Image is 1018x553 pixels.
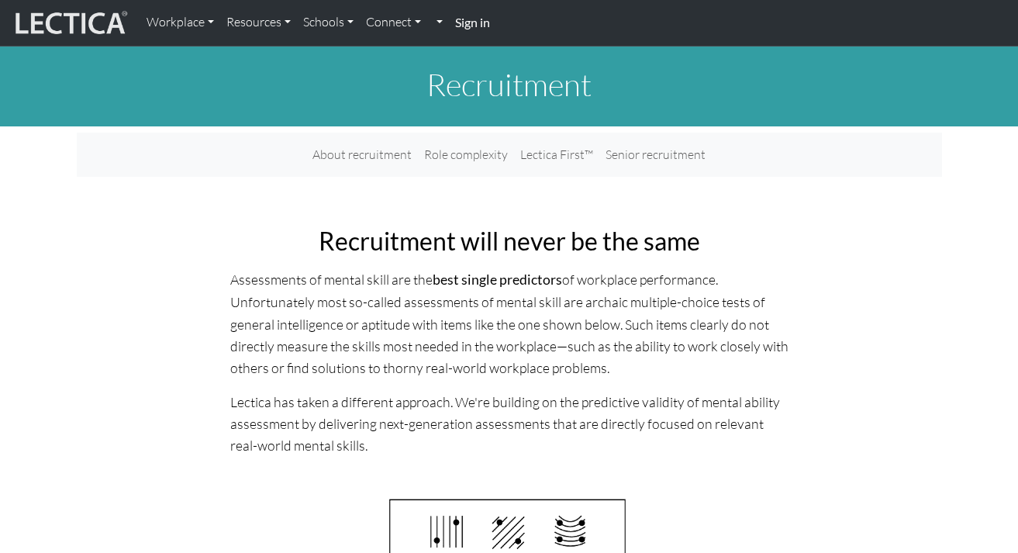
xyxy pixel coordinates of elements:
a: Resources [220,6,297,39]
p: Lectica has taken a different approach. We're building on the predictive validity of mental abili... [230,391,789,456]
a: best single predictors [433,271,562,288]
img: lecticalive [12,9,128,38]
a: Schools [297,6,360,39]
h1: Recruitment [77,66,942,103]
h2: Recruitment will never be the same [230,226,789,256]
p: Assessments of mental skill are the of workplace performance. Unfortunately most so-called assess... [230,268,789,378]
a: About recruitment [306,139,418,171]
a: Role complexity [418,139,514,171]
a: Sign in [449,6,496,40]
a: Workplace [140,6,220,39]
a: Lectica First™ [514,139,599,171]
a: Connect [360,6,427,39]
strong: Sign in [455,15,490,29]
a: Senior recruitment [599,139,712,171]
